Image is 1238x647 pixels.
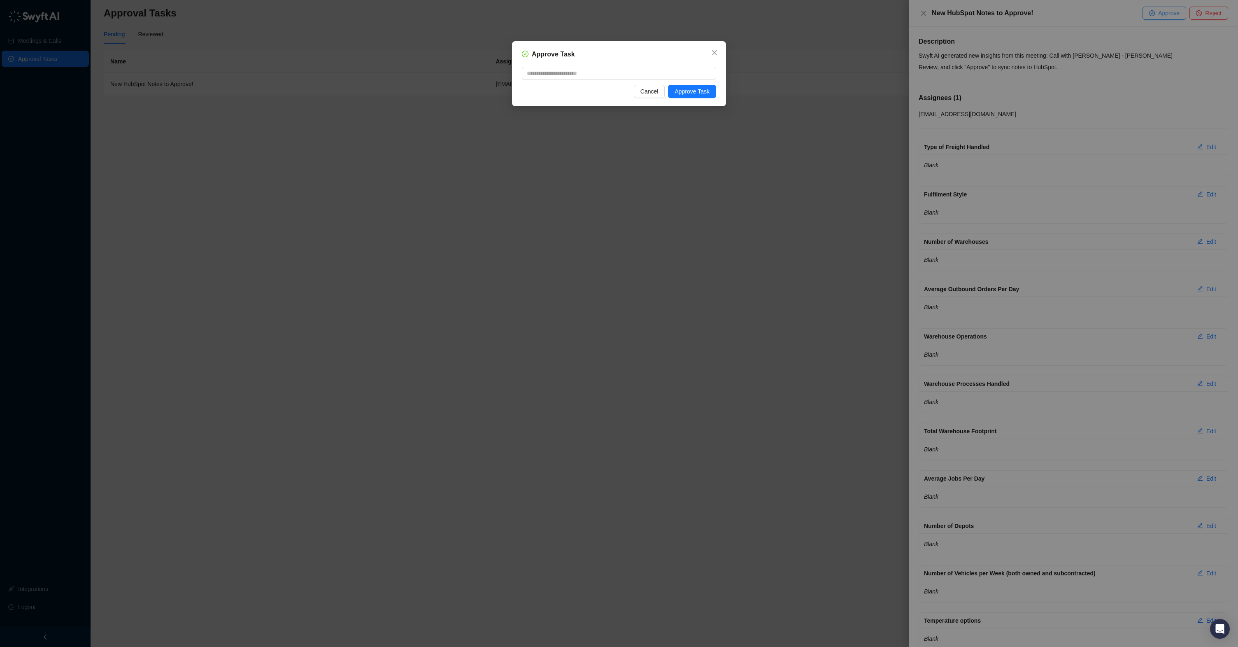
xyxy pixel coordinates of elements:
button: Approve Task [668,85,716,98]
span: close [711,49,718,56]
button: Close [708,46,721,59]
h5: Approve Task [532,49,575,59]
span: Approve Task [675,87,710,96]
div: Open Intercom Messenger [1210,619,1230,639]
span: Cancel [640,87,659,96]
span: check-circle [522,51,528,57]
button: Cancel [634,85,665,98]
